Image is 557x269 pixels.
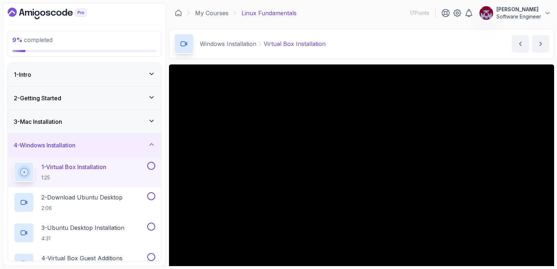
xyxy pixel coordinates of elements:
h3: 2 - Getting Started [14,94,61,102]
iframe: chat widget [512,224,557,258]
img: user profile image [479,6,493,20]
p: 2 - Download Ubuntu Desktop [41,193,123,202]
p: 17 Points [410,9,429,17]
button: 2-Download Ubuntu Desktop2:06 [14,192,155,213]
p: 4:31 [41,235,124,242]
button: 4-Windows Installation [8,134,161,157]
p: 1 - Virtual Box Installation [41,163,106,171]
button: 3-Ubuntu Desktop Installation4:31 [14,223,155,243]
a: Dashboard [8,8,103,19]
button: previous content [512,35,529,52]
button: 1-Intro [8,63,161,86]
p: Virtual Box Installation [264,39,326,48]
p: Software Engineer [496,13,541,20]
button: 3-Mac Installation [8,110,161,133]
h3: 1 - Intro [14,70,31,79]
span: completed [12,36,53,43]
button: user profile image[PERSON_NAME]Software Engineer [479,6,551,20]
button: 2-Getting Started [8,87,161,110]
a: My Courses [195,9,228,17]
p: Linux Fundamentals [242,9,297,17]
p: [PERSON_NAME] [496,6,541,13]
p: 2:06 [41,205,123,212]
span: 9 % [12,36,22,43]
a: Dashboard [175,9,182,17]
h3: 4 - Windows Installation [14,141,75,150]
button: 1-Virtual Box Installation1:25 [14,162,155,182]
p: Windows Installation [200,39,256,48]
button: next content [532,35,549,52]
p: 3 - Ubuntu Desktop Installation [41,223,124,232]
h3: 3 - Mac Installation [14,117,62,126]
p: 4 - Virtual Box Guest Additions [41,254,123,262]
p: 1:25 [41,174,106,181]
